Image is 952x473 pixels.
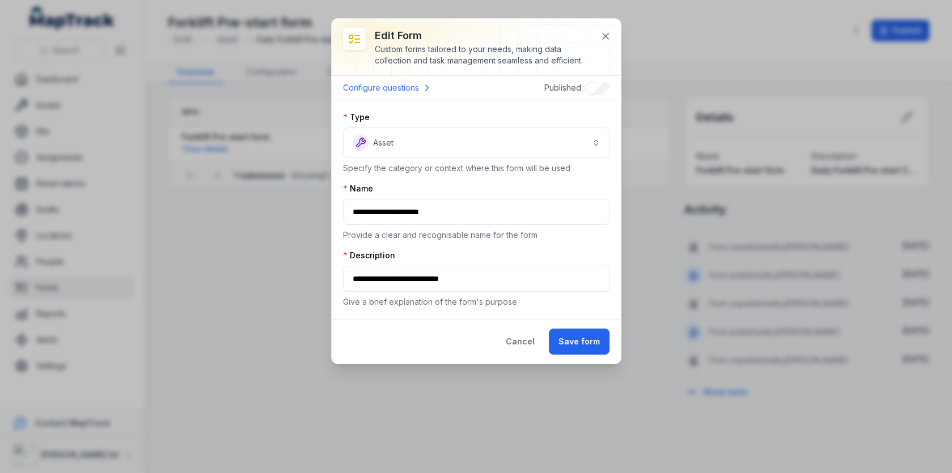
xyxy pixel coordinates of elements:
button: Cancel [496,329,544,355]
p: Give a brief explanation of the form's purpose [343,296,610,308]
div: Custom forms tailored to your needs, making data collection and task management seamless and effi... [375,44,591,66]
p: Specify the category or context where this form will be used [343,163,610,174]
label: Type [343,112,370,123]
a: Configure questions [343,80,433,95]
label: Name [343,183,373,194]
span: Published [544,83,581,92]
h3: Edit form [375,28,591,44]
button: Save form [549,329,610,355]
button: Asset [343,127,610,158]
p: Provide a clear and recognisable name for the form [343,229,610,241]
label: Description [343,250,395,261]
